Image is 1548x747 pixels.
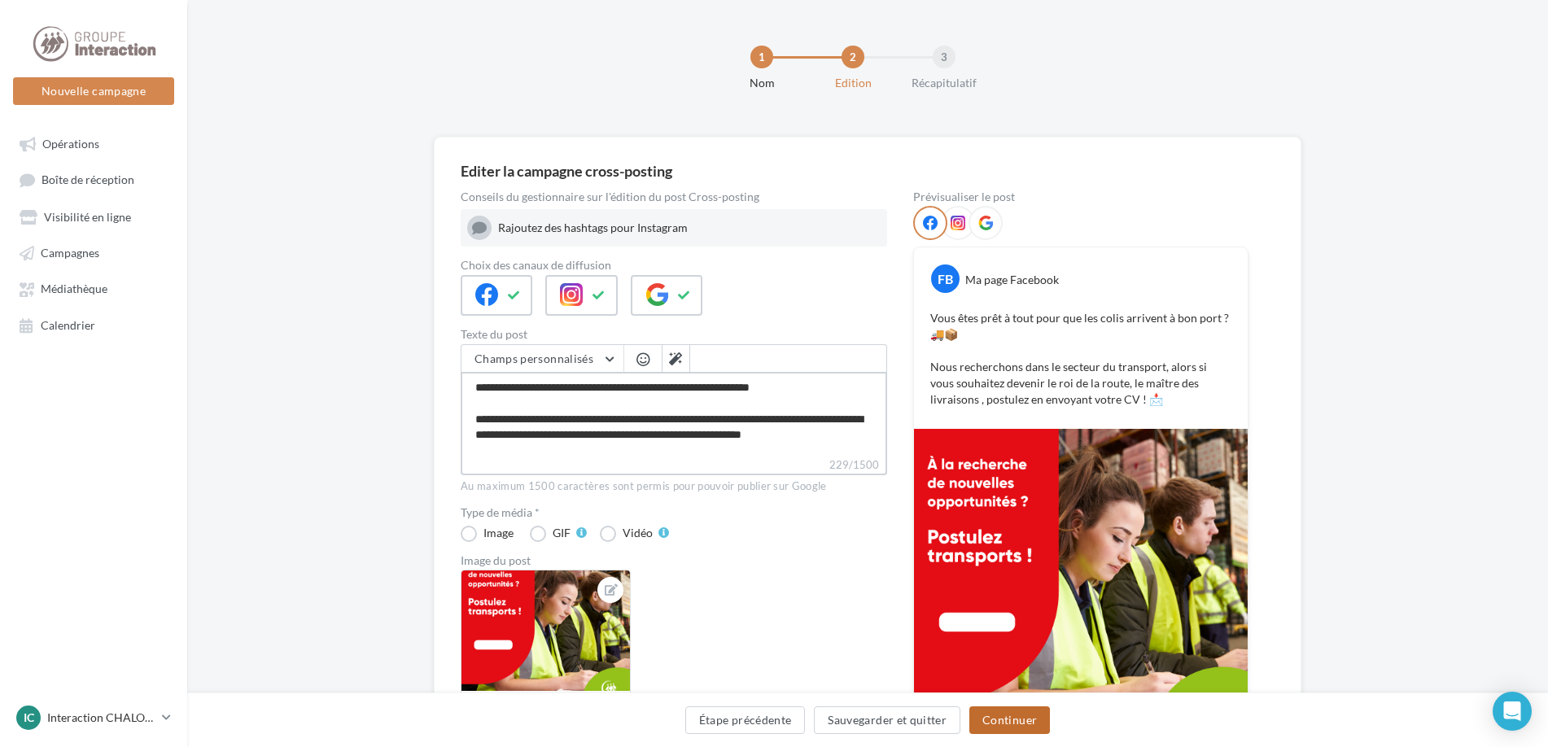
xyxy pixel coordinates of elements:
[10,129,177,158] a: Opérations
[461,345,623,373] button: Champs personnalisés
[47,710,155,726] p: Interaction CHALONS EN [GEOGRAPHIC_DATA]
[931,264,960,293] div: FB
[461,479,887,494] div: Au maximum 1500 caractères sont permis pour pouvoir publier sur Google
[623,527,653,539] div: Vidéo
[710,75,814,91] div: Nom
[461,456,887,475] label: 229/1500
[685,706,806,734] button: Étape précédente
[933,46,955,68] div: 3
[10,202,177,231] a: Visibilité en ligne
[41,282,107,296] span: Médiathèque
[461,329,887,340] label: Texte du post
[892,75,996,91] div: Récapitulatif
[461,260,887,271] label: Choix des canaux de diffusion
[42,173,134,187] span: Boîte de réception
[553,527,571,539] div: GIF
[1493,692,1532,731] div: Open Intercom Messenger
[814,706,960,734] button: Sauvegarder et quitter
[461,164,672,178] div: Editer la campagne cross-posting
[483,527,514,539] div: Image
[842,46,864,68] div: 2
[41,246,99,260] span: Campagnes
[24,710,34,726] span: IC
[461,507,887,518] label: Type de média *
[965,272,1059,288] div: Ma page Facebook
[750,46,773,68] div: 1
[42,137,99,151] span: Opérations
[13,77,174,105] button: Nouvelle campagne
[461,555,887,566] div: Image du post
[41,318,95,332] span: Calendrier
[10,273,177,303] a: Médiathèque
[10,310,177,339] a: Calendrier
[461,191,887,203] div: Conseils du gestionnaire sur l'édition du post Cross-posting
[801,75,905,91] div: Edition
[930,310,1231,408] p: Vous êtes prêt à tout pour que les colis arrivent à bon port ? 🚚📦 Nous recherchons dans le secteu...
[44,210,131,224] span: Visibilité en ligne
[13,702,174,733] a: IC Interaction CHALONS EN [GEOGRAPHIC_DATA]
[498,220,881,236] div: Rajoutez des hashtags pour Instagram
[969,706,1050,734] button: Continuer
[10,164,177,194] a: Boîte de réception
[913,191,1248,203] div: Prévisualiser le post
[474,352,593,365] span: Champs personnalisés
[10,238,177,267] a: Campagnes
